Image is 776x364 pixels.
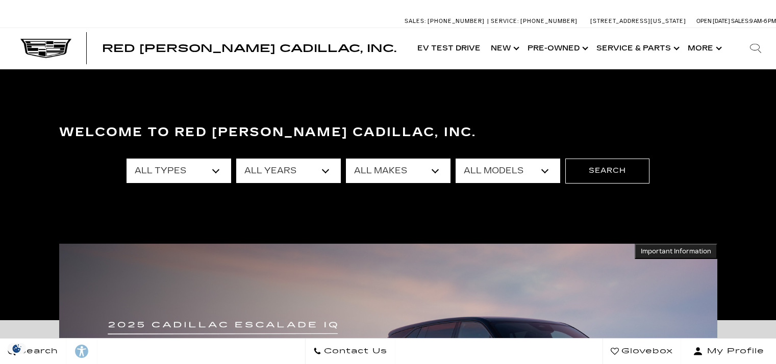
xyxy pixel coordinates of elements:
[641,247,711,255] span: Important Information
[5,343,29,354] img: Opt-Out Icon
[565,159,649,183] button: Search
[486,28,522,69] a: New
[305,339,395,364] a: Contact Us
[405,18,487,24] a: Sales: [PHONE_NUMBER]
[681,339,776,364] button: Open user profile menu
[127,159,231,183] select: Filter by type
[703,344,764,358] span: My Profile
[696,18,730,24] span: Open [DATE]
[102,43,396,54] a: Red [PERSON_NAME] Cadillac, Inc.
[487,18,580,24] a: Service: [PHONE_NUMBER]
[16,344,58,358] span: Search
[405,18,426,24] span: Sales:
[603,339,681,364] a: Glovebox
[591,28,683,69] a: Service & Parts
[590,18,686,24] a: [STREET_ADDRESS][US_STATE]
[102,42,396,55] span: Red [PERSON_NAME] Cadillac, Inc.
[236,159,341,183] select: Filter by year
[412,28,486,69] a: EV Test Drive
[522,28,591,69] a: Pre-Owned
[491,18,519,24] span: Service:
[20,39,71,58] img: Cadillac Dark Logo with Cadillac White Text
[59,122,717,143] h3: Welcome to Red [PERSON_NAME] Cadillac, Inc.
[5,343,29,354] section: Click to Open Cookie Consent Modal
[428,18,485,24] span: [PHONE_NUMBER]
[520,18,578,24] span: [PHONE_NUMBER]
[321,344,387,358] span: Contact Us
[456,159,560,183] select: Filter by model
[619,344,673,358] span: Glovebox
[749,18,776,24] span: 9 AM-6 PM
[683,28,725,69] button: More
[346,159,450,183] select: Filter by make
[731,18,749,24] span: Sales:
